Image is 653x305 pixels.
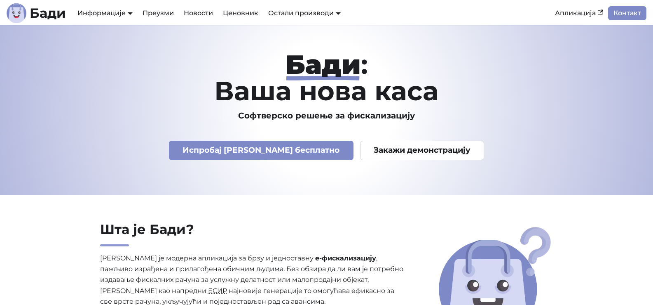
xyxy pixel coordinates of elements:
[218,6,263,20] a: Ценовник
[100,221,404,246] h2: Шта је Бади?
[286,48,361,80] strong: Бади
[169,141,353,160] a: Испробај [PERSON_NAME] бесплатно
[268,9,341,17] a: Остали производи
[138,6,179,20] a: Преузми
[61,111,592,121] h3: Софтверско решење за фискализацију
[360,141,484,160] a: Закажи демонстрацију
[7,3,26,23] img: Лого
[550,6,608,20] a: Апликација
[179,6,218,20] a: Новости
[61,51,592,104] h1: : Ваша нова каса
[315,254,376,262] strong: е-фискализацију
[208,287,227,295] abbr: Електронски систем за издавање рачуна
[7,3,66,23] a: ЛогоБади
[30,7,66,20] b: Бади
[608,6,646,20] a: Контакт
[77,9,133,17] a: Информације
